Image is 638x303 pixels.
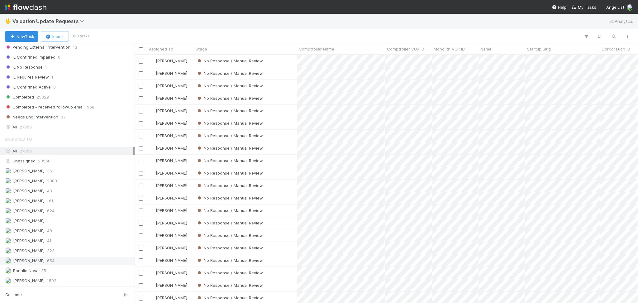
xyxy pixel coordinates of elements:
span: Completed - received followup email [5,103,84,111]
div: No Response / Manual Review [196,207,263,214]
div: [PERSON_NAME] [150,195,187,201]
span: No Response / Manual Review [196,108,263,113]
div: [PERSON_NAME] [150,132,187,139]
input: Toggle Row Selected [139,221,143,226]
span: Needs Eng Intervention [5,113,58,121]
span: [PERSON_NAME] [13,238,45,243]
span: [PERSON_NAME] [156,195,187,200]
div: Help [552,4,567,10]
div: No Response / Manual Review [196,120,263,126]
img: avatar_d8fc9ee4-bd1b-4062-a2a8-84feb2d97839.png [627,4,633,11]
span: 37 [61,113,65,121]
span: Ronalie Nova [13,268,39,273]
span: [PERSON_NAME] [13,218,45,223]
span: No Response / Manual Review [196,146,263,151]
div: No Response / Manual Review [196,232,263,238]
span: [PERSON_NAME] [156,146,187,151]
div: [PERSON_NAME] [150,220,187,226]
div: [PERSON_NAME] [150,157,187,164]
input: Toggle Row Selected [139,246,143,251]
span: Collapse [5,292,22,298]
span: Pending External Intervention [5,43,70,51]
div: No Response / Manual Review [196,282,263,288]
span: IE No Response [5,63,43,71]
span: No Response / Manual Review [196,245,263,250]
img: avatar_0d9988fd-9a15-4cc7-ad96-88feab9e0fa9.png [5,267,11,274]
input: Toggle Row Selected [139,171,143,176]
img: avatar_1a1d5361-16dd-4910-a949-020dcd9f55a3.png [150,146,155,151]
img: avatar_9ff82f50-05c7-4c71-8fc6-9a2e070af8b5.png [5,228,11,234]
span: No Response / Manual Review [196,233,263,238]
div: No Response / Manual Review [196,195,263,201]
span: Corporation ID [602,46,630,52]
img: avatar_487f705b-1efa-4920-8de6-14528bcda38c.png [5,238,11,244]
img: avatar_cd4e5e5e-3003-49e5-bc76-fd776f359de9.png [5,277,11,284]
input: Toggle Row Selected [139,271,143,276]
a: Analytics [608,17,633,25]
span: [PERSON_NAME] [156,183,187,188]
span: [PERSON_NAME] [156,83,187,88]
span: No Response / Manual Review [196,270,263,275]
span: Comptroller Name [299,46,334,52]
div: Unassigned [5,157,133,165]
img: avatar_8e0a024e-b700-4f9f-aecf-6f1e79dccd3c.png [5,218,11,224]
div: No Response / Manual Review [196,157,263,164]
span: [PERSON_NAME] [156,171,187,176]
input: Toggle All Rows Selected [139,47,143,52]
span: Completed [5,93,34,101]
span: No Response / Manual Review [196,295,263,300]
span: [PERSON_NAME] [13,178,45,183]
small: 898 tasks [71,33,90,39]
span: AngelList [606,5,624,10]
img: avatar_5106bb14-94e9-4897-80de-6ae81081f36d.png [5,257,11,264]
img: avatar_5106bb14-94e9-4897-80de-6ae81081f36d.png [150,108,155,113]
input: Toggle Row Selected [139,209,143,213]
input: Toggle Row Selected [139,84,143,89]
div: [PERSON_NAME] [150,70,187,76]
img: avatar_1a1d5361-16dd-4910-a949-020dcd9f55a3.png [5,208,11,214]
span: 20560 [38,157,50,165]
span: 36 [47,167,52,175]
span: 323 [47,247,55,255]
span: [PERSON_NAME] [156,71,187,76]
span: No Response / Manual Review [196,96,263,101]
span: [PERSON_NAME] [13,258,45,263]
span: No Response / Manual Review [196,158,263,163]
div: No Response / Manual Review [196,245,263,251]
img: avatar_5106bb14-94e9-4897-80de-6ae81081f36d.png [150,195,155,200]
span: No Response / Manual Review [196,258,263,263]
div: [PERSON_NAME] [150,58,187,64]
span: IE Requires Review [5,73,49,81]
span: 0 [53,83,56,91]
span: [PERSON_NAME] [13,248,45,253]
img: avatar_5106bb14-94e9-4897-80de-6ae81081f36d.png [150,183,155,188]
span: 2383 [47,177,57,185]
span: [PERSON_NAME] [156,258,187,263]
a: My Tasks [572,4,596,10]
span: [PERSON_NAME] [13,188,45,193]
div: [PERSON_NAME] [150,120,187,126]
img: avatar_5106bb14-94e9-4897-80de-6ae81081f36d.png [150,258,155,263]
span: No Response / Manual Review [196,220,263,225]
img: avatar_1a1d5361-16dd-4910-a949-020dcd9f55a3.png [150,171,155,176]
span: 13 [73,43,77,51]
span: [PERSON_NAME] [156,158,187,163]
span: [PERSON_NAME] [156,133,187,138]
img: avatar_1a1d5361-16dd-4910-a949-020dcd9f55a3.png [150,233,155,238]
span: IE Confirmed Active [5,83,51,91]
input: Toggle Row Selected [139,121,143,126]
span: [PERSON_NAME] [156,58,187,63]
span: [PERSON_NAME] [13,278,45,283]
div: [PERSON_NAME] [150,83,187,89]
div: [PERSON_NAME] [150,95,187,101]
img: avatar_5106bb14-94e9-4897-80de-6ae81081f36d.png [150,158,155,163]
div: [PERSON_NAME] [150,207,187,214]
span: 48 [47,227,52,235]
input: Toggle Row Selected [139,258,143,263]
input: Toggle Row Selected [139,159,143,163]
span: 1 [47,217,49,225]
img: avatar_5106bb14-94e9-4897-80de-6ae81081f36d.png [150,208,155,213]
input: Toggle Row Selected [139,71,143,76]
div: No Response / Manual Review [196,108,263,114]
button: NewTask [5,31,38,42]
